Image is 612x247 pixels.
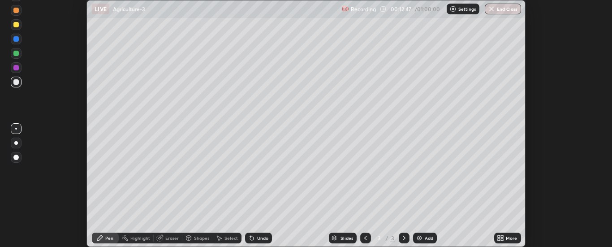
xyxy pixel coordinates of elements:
div: 3 [390,234,395,242]
div: Highlight [130,236,150,240]
p: LIVE [95,5,107,13]
p: Recording [351,6,376,13]
div: / [385,235,388,241]
img: add-slide-button [416,234,423,242]
div: Slides [340,236,353,240]
div: Undo [257,236,268,240]
p: Settings [458,7,476,11]
img: recording.375f2c34.svg [342,5,349,13]
div: Pen [105,236,113,240]
div: Shapes [194,236,209,240]
div: 3 [375,235,384,241]
button: End Class [485,4,521,14]
img: end-class-cross [488,5,495,13]
p: Agriculture-3 [113,5,145,13]
div: Add [425,236,433,240]
div: Eraser [165,236,179,240]
div: More [506,236,517,240]
div: Select [224,236,238,240]
img: class-settings-icons [449,5,457,13]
